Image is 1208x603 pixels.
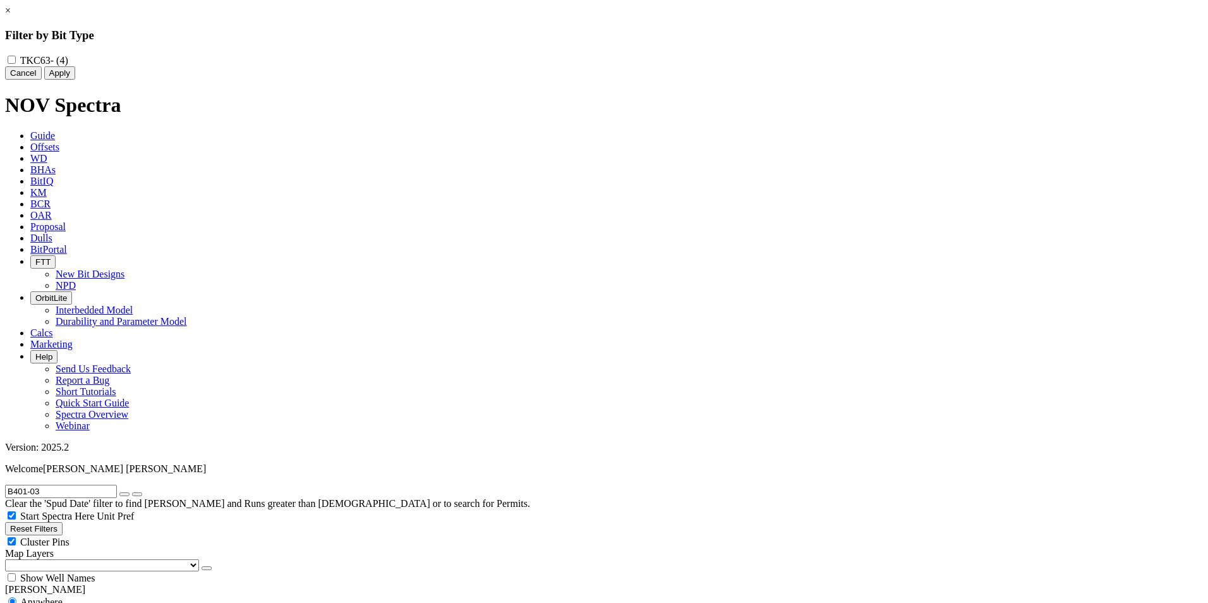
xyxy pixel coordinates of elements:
[56,280,76,291] a: NPD
[43,463,206,474] span: [PERSON_NAME] [PERSON_NAME]
[30,198,51,209] span: BCR
[20,55,68,66] label: TKC63
[5,28,1203,42] h3: Filter by Bit Type
[30,339,73,350] span: Marketing
[5,485,117,498] input: Search
[5,442,1203,453] div: Version: 2025.2
[56,363,131,374] a: Send Us Feedback
[56,375,109,386] a: Report a Bug
[5,522,63,535] button: Reset Filters
[97,511,134,521] span: Unit Pref
[56,398,129,408] a: Quick Start Guide
[30,176,53,186] span: BitIQ
[30,142,59,152] span: Offsets
[56,409,128,420] a: Spectra Overview
[5,94,1203,117] h1: NOV Spectra
[56,316,187,327] a: Durability and Parameter Model
[56,420,90,431] a: Webinar
[30,327,53,338] span: Calcs
[35,293,67,303] span: OrbitLite
[5,548,54,559] span: Map Layers
[30,233,52,243] span: Dulls
[5,5,11,16] a: ×
[35,352,52,362] span: Help
[30,244,67,255] span: BitPortal
[30,221,66,232] span: Proposal
[51,55,68,66] span: - (4)
[5,463,1203,475] p: Welcome
[30,130,55,141] span: Guide
[56,305,133,315] a: Interbedded Model
[20,573,95,583] span: Show Well Names
[5,584,1203,595] div: [PERSON_NAME]
[35,257,51,267] span: FTT
[30,210,52,221] span: OAR
[30,153,47,164] span: WD
[56,386,116,397] a: Short Tutorials
[44,66,75,80] button: Apply
[20,537,69,547] span: Cluster Pins
[30,187,47,198] span: KM
[5,66,42,80] button: Cancel
[30,164,56,175] span: BHAs
[5,498,530,509] span: Clear the 'Spud Date' filter to find [PERSON_NAME] and Runs greater than [DEMOGRAPHIC_DATA] or to...
[56,269,124,279] a: New Bit Designs
[20,511,94,521] span: Start Spectra Here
